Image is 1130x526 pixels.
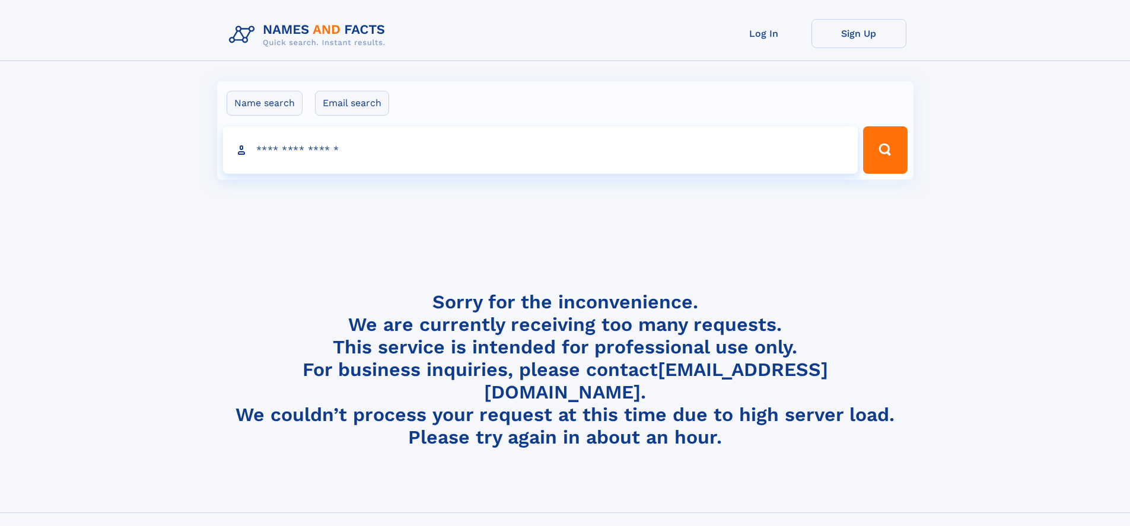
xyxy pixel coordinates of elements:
[811,19,906,48] a: Sign Up
[315,91,389,116] label: Email search
[224,19,395,51] img: Logo Names and Facts
[227,91,303,116] label: Name search
[484,358,828,403] a: [EMAIL_ADDRESS][DOMAIN_NAME]
[717,19,811,48] a: Log In
[863,126,907,174] button: Search Button
[223,126,858,174] input: search input
[224,291,906,449] h4: Sorry for the inconvenience. We are currently receiving too many requests. This service is intend...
